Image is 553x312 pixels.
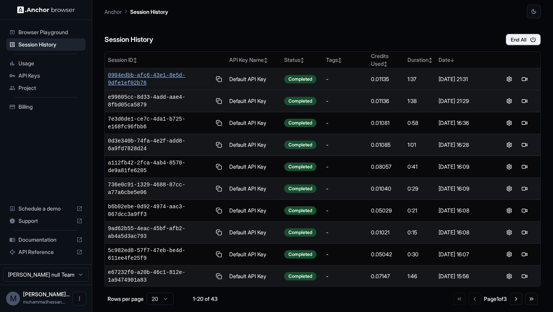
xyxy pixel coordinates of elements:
span: Schedule a demo [18,205,73,212]
div: Billing [6,101,86,113]
td: Default API Key [226,178,281,200]
div: [DATE] 21:31 [439,75,490,83]
span: API Reference [18,248,73,256]
div: 1-20 of 43 [186,295,224,303]
div: Page 1 of 3 [484,295,507,303]
div: - [326,251,365,258]
div: Completed [284,97,316,105]
div: 0.01136 [371,97,401,105]
span: b6b02ebe-0d92-4974-aac3-067dcc3a9ff3 [108,203,212,218]
div: [DATE] 16:07 [439,251,490,258]
div: 0:41 [407,163,432,171]
div: - [326,141,365,149]
div: [DATE] 16:28 [439,141,490,149]
td: Default API Key [226,112,281,134]
button: End All [506,34,541,45]
div: 0.01040 [371,185,401,193]
div: Date [439,56,490,64]
div: Completed [284,184,316,193]
div: 1:37 [407,75,432,83]
div: [DATE] 16:09 [439,163,490,171]
span: Documentation [18,236,73,244]
div: Tags [326,56,365,64]
button: Open menu [73,292,86,305]
div: 0.08057 [371,163,401,171]
span: muhammadhassanchannel786@gmail.com [23,299,65,305]
span: 9ad62b55-4eac-45bf-afb2-ab4a5d3ac793 [108,225,212,240]
div: 0:29 [407,185,432,193]
div: Status [284,56,320,64]
div: Credits Used [371,52,401,68]
td: Default API Key [226,68,281,90]
span: Usage [18,60,83,67]
div: API Key Name [229,56,278,64]
div: Completed [284,250,316,259]
div: Completed [284,163,316,171]
p: Anchor [104,8,122,16]
span: Session History [18,41,83,48]
span: Support [18,217,73,225]
span: Billing [18,103,83,111]
div: 0:15 [407,229,432,236]
div: - [326,272,365,280]
div: 0.05042 [371,251,401,258]
div: [DATE] 16:36 [439,119,490,127]
td: Default API Key [226,156,281,178]
td: Default API Key [226,90,281,112]
div: - [326,75,365,83]
div: 1:38 [407,97,432,105]
span: API Keys [18,72,83,80]
div: Documentation [6,234,86,246]
span: e99605cc-8d33-4add-aae4-8fbd05ca5879 [108,93,212,109]
div: 0.01081 [371,119,401,127]
span: 0d3e340b-74fa-4e2f-add8-6a9fd7828d24 [108,137,212,153]
div: API Reference [6,246,86,258]
span: ↕ [133,57,137,63]
div: [DATE] 21:29 [439,97,490,105]
span: ↕ [384,61,387,67]
div: Completed [284,141,316,149]
div: Session ID [108,56,223,64]
span: 7e3d6de1-ce7c-4da1-b725-e168fc96fbb6 [108,115,212,131]
p: Session History [130,8,168,16]
span: ↓ [450,57,454,63]
span: 5c982ed8-57f7-47eb-be4d-611ee4fe25f9 [108,247,212,262]
div: [DATE] 16:08 [439,207,490,214]
div: 0.01021 [371,229,401,236]
div: 0:21 [407,207,432,214]
div: 0.05029 [371,207,401,214]
span: Browser Playground [18,28,83,36]
span: a112fb42-2fca-4ab4-8570-de9a81fe6205 [108,159,212,174]
div: Completed [284,272,316,280]
span: Muhammad Hassan null [23,291,70,297]
span: ↕ [264,57,268,63]
div: Session History [6,38,86,51]
div: 0.07147 [371,272,401,280]
div: Duration [407,56,432,64]
td: Default API Key [226,244,281,266]
div: Completed [284,119,316,127]
div: M [6,292,20,305]
div: 0:30 [407,251,432,258]
div: [DATE] 16:09 [439,185,490,193]
div: Usage [6,57,86,70]
div: - [326,229,365,236]
div: - [326,97,365,105]
h6: Session History [104,34,153,45]
img: Anchor Logo [17,6,75,13]
div: 0.01135 [371,75,401,83]
td: Default API Key [226,134,281,156]
div: 0.01085 [371,141,401,149]
div: [DATE] 16:08 [439,229,490,236]
div: Completed [284,75,316,83]
span: 736e0c91-1329-4688-87cc-a77a6cbe5e06 [108,181,212,196]
div: 1:46 [407,272,432,280]
div: - [326,185,365,193]
span: 0904edbb-afc6-43e1-8e5d-9dfe1ef02b76 [108,71,212,87]
nav: breadcrumb [104,7,168,16]
div: Support [6,215,86,227]
span: ↕ [338,57,342,63]
div: - [326,163,365,171]
div: - [326,207,365,214]
span: ↕ [429,57,432,63]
